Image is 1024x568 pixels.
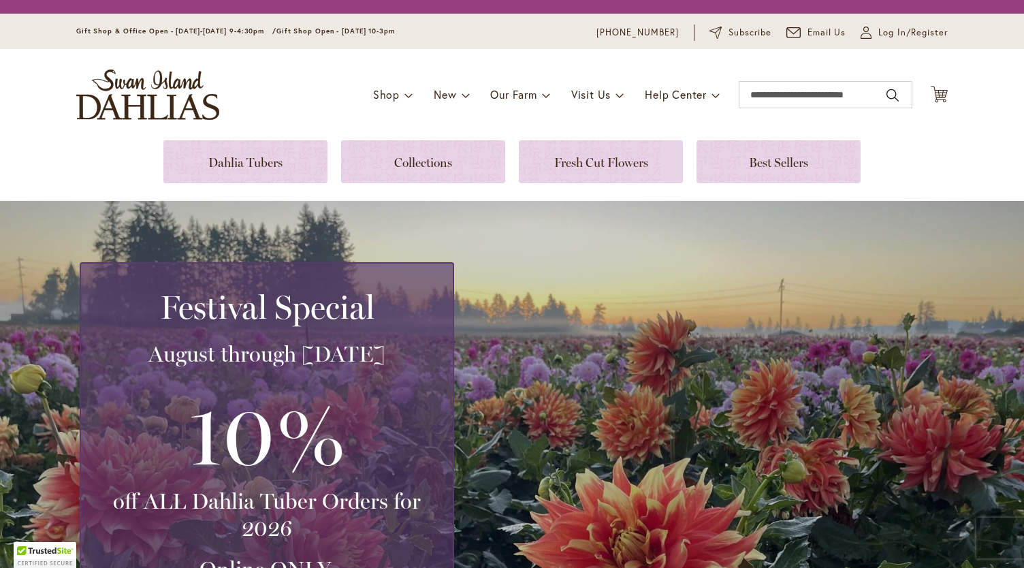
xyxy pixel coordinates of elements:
span: Email Us [807,26,846,40]
span: Log In/Register [878,26,948,40]
h3: 10% [97,381,436,488]
h2: Festival Special [97,288,436,326]
span: Subscribe [729,26,771,40]
h3: August through [DATE] [97,341,436,368]
span: Visit Us [571,87,611,101]
span: Shop [373,87,400,101]
span: Gift Shop & Office Open - [DATE]-[DATE] 9-4:30pm / [76,27,276,35]
span: Help Center [645,87,707,101]
a: Log In/Register [861,26,948,40]
span: New [434,87,456,101]
a: Email Us [786,26,846,40]
span: Our Farm [490,87,537,101]
a: Subscribe [709,26,771,40]
span: Gift Shop Open - [DATE] 10-3pm [276,27,395,35]
a: store logo [76,69,219,120]
div: TrustedSite Certified [14,542,76,568]
a: [PHONE_NUMBER] [596,26,679,40]
h3: off ALL Dahlia Tuber Orders for 2026 [97,488,436,542]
